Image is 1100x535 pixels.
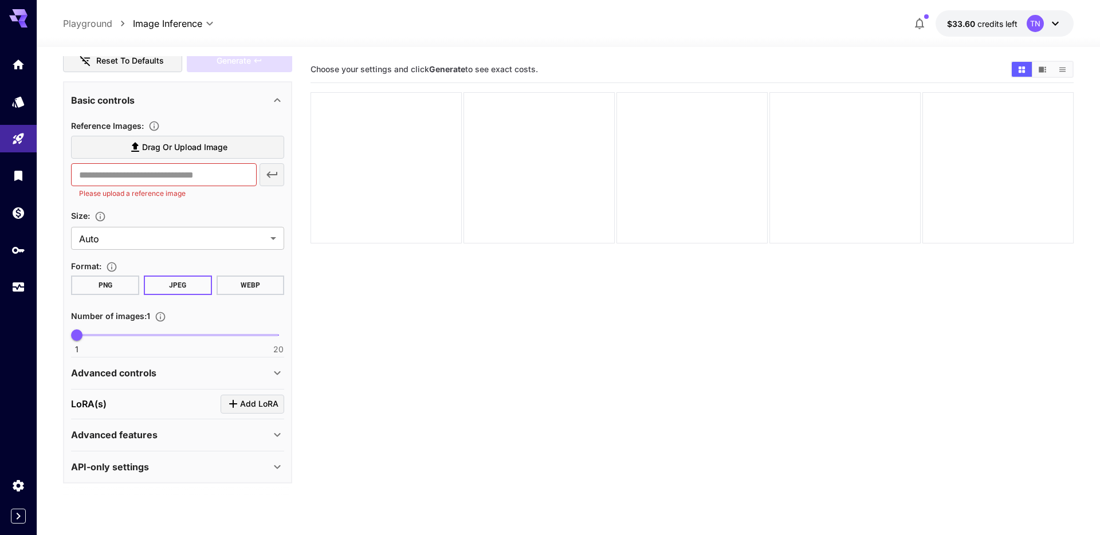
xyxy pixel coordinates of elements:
div: TN [1027,15,1044,32]
p: API-only settings [71,460,149,474]
button: Show images in list view [1052,62,1072,77]
button: Click to add LoRA [221,395,284,414]
p: Basic controls [71,93,135,107]
button: Upload a reference image to guide the result. This is needed for Image-to-Image or Inpainting. Su... [144,120,164,132]
div: Usage [11,280,25,294]
button: Reset to defaults [63,49,182,73]
p: Advanced features [71,428,158,442]
span: Drag or upload image [142,140,227,155]
div: Advanced features [71,421,284,449]
span: 20 [273,344,284,355]
span: Choose your settings and click to see exact costs. [311,64,538,74]
nav: breadcrumb [63,17,133,30]
div: Library [11,168,25,183]
button: PNG [71,276,139,295]
p: LoRA(s) [71,397,107,411]
button: Show images in video view [1032,62,1052,77]
div: Home [11,57,25,72]
span: 1 [75,344,78,355]
div: Models [11,95,25,109]
button: Show images in grid view [1012,62,1032,77]
div: Please upload a reference image [187,49,292,73]
span: Number of images : 1 [71,311,150,321]
span: Size : [71,211,90,221]
button: WEBP [217,276,285,295]
span: Reference Images : [71,121,144,131]
button: JPEG [144,276,212,295]
div: Basic controls [71,86,284,114]
button: Adjust the dimensions of the generated image by specifying its width and height in pixels, or sel... [90,211,111,222]
button: Expand sidebar [11,509,26,524]
div: Wallet [11,206,25,220]
span: $33.60 [947,19,977,29]
span: credits left [977,19,1017,29]
div: Playground [11,132,25,146]
div: Advanced controls [71,359,284,387]
div: API-only settings [71,453,284,481]
button: Choose the file format for the output image. [101,261,122,273]
p: Please upload a reference image [79,188,248,199]
div: $33.60441 [947,18,1017,30]
span: Format : [71,261,101,271]
iframe: Chat Widget [1043,480,1100,535]
div: API Keys [11,243,25,257]
div: Settings [11,478,25,493]
label: Drag or upload image [71,136,284,159]
button: Specify how many images to generate in a single request. Each image generation will be charged se... [150,311,171,322]
b: Generate [429,64,465,74]
p: Advanced controls [71,366,156,380]
span: Image Inference [133,17,202,30]
span: Auto [79,232,266,246]
div: Show images in grid viewShow images in video viewShow images in list view [1011,61,1074,78]
span: Add LoRA [240,397,278,411]
a: Playground [63,17,112,30]
button: $33.60441TN [936,10,1074,37]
